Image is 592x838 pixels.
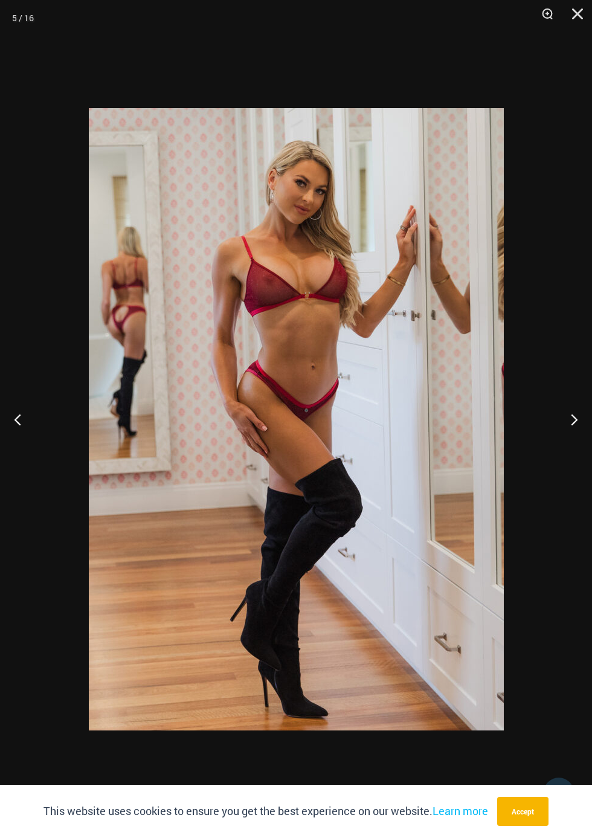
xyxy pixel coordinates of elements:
[547,389,592,450] button: Next
[497,797,549,826] button: Accept
[89,108,504,730] img: Guilty Pleasures Red 1045 Bra 6045 Thong 03
[12,9,34,27] div: 5 / 16
[433,804,488,818] a: Learn more
[43,802,488,820] p: This website uses cookies to ensure you get the best experience on our website.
